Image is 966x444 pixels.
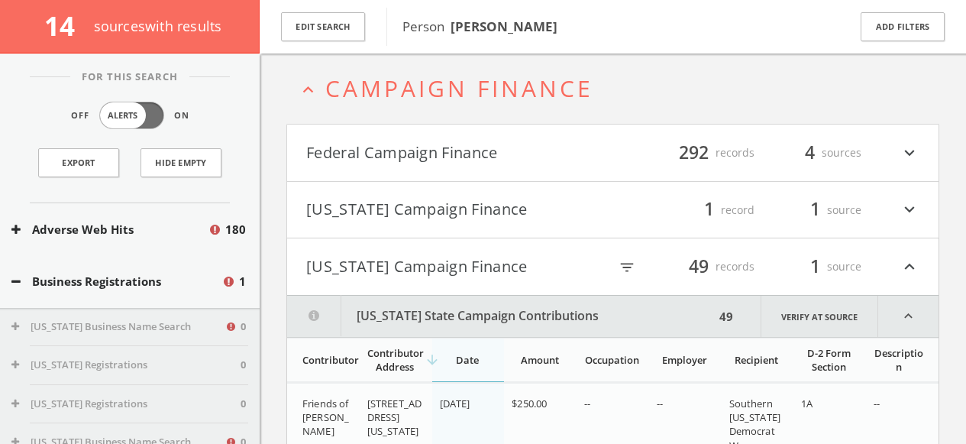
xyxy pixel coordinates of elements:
i: expand_less [878,296,939,337]
div: Contributor Address [367,346,423,374]
span: -- [874,397,880,410]
span: Friends of [PERSON_NAME] [302,397,349,438]
div: Employer [657,353,712,367]
span: Off [71,109,89,122]
button: [US_STATE] State Campaign Contributions [287,296,715,337]
div: records [663,140,754,166]
button: [US_STATE] Registrations [11,397,241,412]
span: 180 [225,221,246,238]
a: Export [38,148,119,177]
span: source s with results [94,17,222,35]
div: Contributor [302,353,351,367]
b: [PERSON_NAME] [451,18,557,35]
i: expand_less [298,79,318,100]
div: Occupation [584,353,640,367]
div: source [770,197,861,223]
span: Person [402,18,557,35]
span: 0 [241,319,246,335]
span: On [174,109,189,122]
i: expand_less [900,254,919,280]
span: 1 [803,253,827,280]
i: arrow_downward [425,352,440,368]
span: $250.00 [512,397,547,410]
div: Recipient [729,353,785,367]
i: filter_list [619,259,635,276]
span: 0 [241,358,246,373]
button: [US_STATE] Campaign Finance [306,197,613,223]
div: Description [874,346,923,374]
span: 49 [682,253,716,280]
span: -- [657,397,663,410]
button: Edit Search [281,12,365,42]
button: Business Registrations [11,273,221,290]
span: Campaign Finance [325,73,593,104]
div: source [770,254,861,280]
span: 4 [798,139,822,166]
i: expand_more [900,197,919,223]
div: record [663,197,754,223]
div: Amount [512,353,567,367]
span: -- [584,397,590,410]
span: 1 [697,196,721,223]
span: [DATE] [440,397,470,410]
button: [US_STATE] Business Name Search [11,319,225,335]
button: Hide Empty [141,148,221,177]
span: 292 [672,139,716,166]
span: 1 [239,273,246,290]
button: Add Filters [861,12,945,42]
span: [STREET_ADDRESS][US_STATE] [367,397,422,438]
button: expand_lessCampaign Finance [298,76,939,101]
span: 1A [801,397,813,410]
span: 1 [803,196,827,223]
span: 0 [241,397,246,412]
div: records [663,254,754,280]
button: [US_STATE] Registrations [11,358,241,373]
div: D-2 Form Section [801,346,857,374]
span: For This Search [70,70,189,85]
i: expand_more [900,140,919,166]
div: sources [770,140,861,166]
span: 14 [44,8,88,44]
div: 49 [715,296,738,337]
div: Date [440,353,496,367]
a: Verify at source [761,296,878,337]
button: Adverse Web Hits [11,221,208,238]
button: Federal Campaign Finance [306,140,613,166]
button: [US_STATE] Campaign Finance [306,254,609,280]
